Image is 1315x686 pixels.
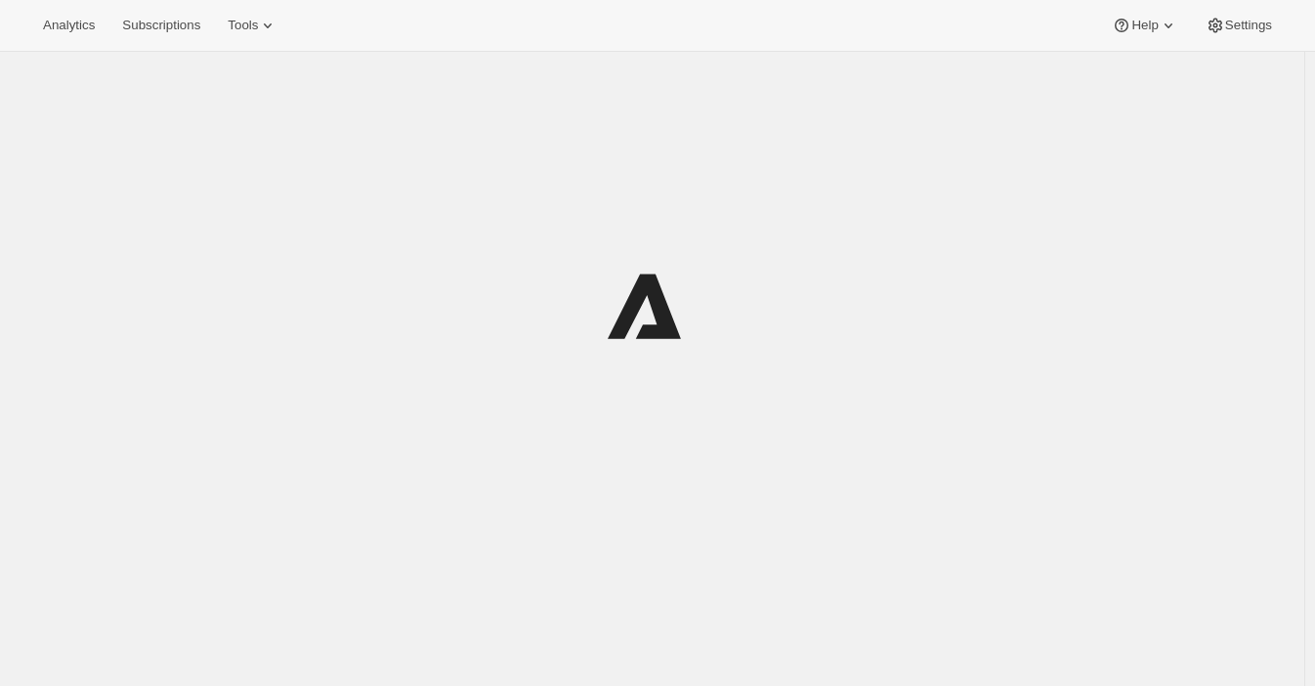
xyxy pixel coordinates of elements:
span: Subscriptions [122,18,200,33]
button: Subscriptions [110,12,212,39]
button: Tools [216,12,289,39]
button: Help [1100,12,1189,39]
button: Analytics [31,12,106,39]
span: Help [1131,18,1158,33]
button: Settings [1194,12,1284,39]
span: Settings [1225,18,1272,33]
span: Tools [228,18,258,33]
span: Analytics [43,18,95,33]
